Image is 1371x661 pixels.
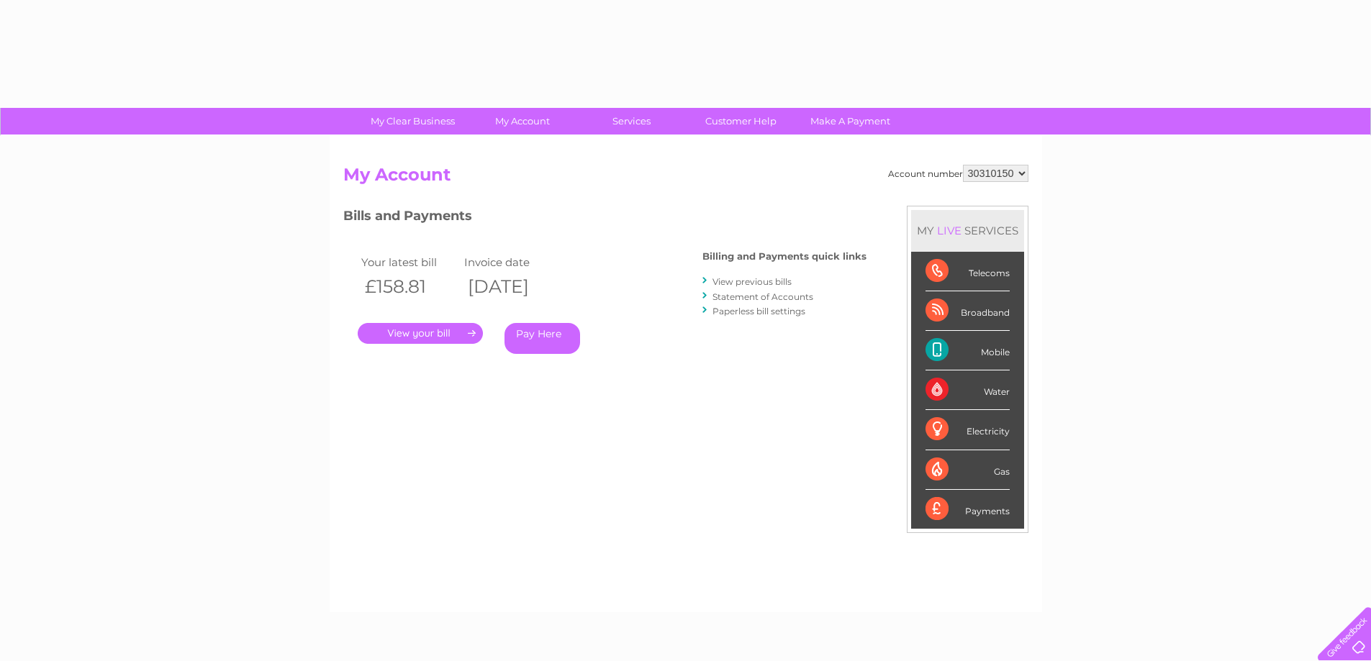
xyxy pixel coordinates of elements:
a: Services [572,108,691,135]
th: £158.81 [358,272,461,301]
a: Customer Help [682,108,800,135]
a: View previous bills [712,276,792,287]
th: [DATE] [461,272,564,301]
a: My Account [463,108,582,135]
div: Broadband [926,291,1010,331]
td: Invoice date [461,252,564,272]
a: Pay Here [504,323,580,354]
div: Telecoms [926,252,1010,291]
h3: Bills and Payments [343,206,867,231]
h2: My Account [343,165,1028,192]
div: Gas [926,450,1010,490]
div: Mobile [926,331,1010,370]
div: Electricity [926,410,1010,450]
h4: Billing and Payments quick links [702,251,867,262]
a: Make A Payment [791,108,910,135]
div: Account number [888,165,1028,182]
a: Paperless bill settings [712,306,805,316]
a: . [358,323,483,344]
td: Your latest bill [358,252,461,272]
div: MY SERVICES [911,210,1024,251]
a: Statement of Accounts [712,291,813,302]
div: Water [926,370,1010,410]
div: Payments [926,490,1010,529]
div: LIVE [934,224,964,237]
a: My Clear Business [353,108,472,135]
